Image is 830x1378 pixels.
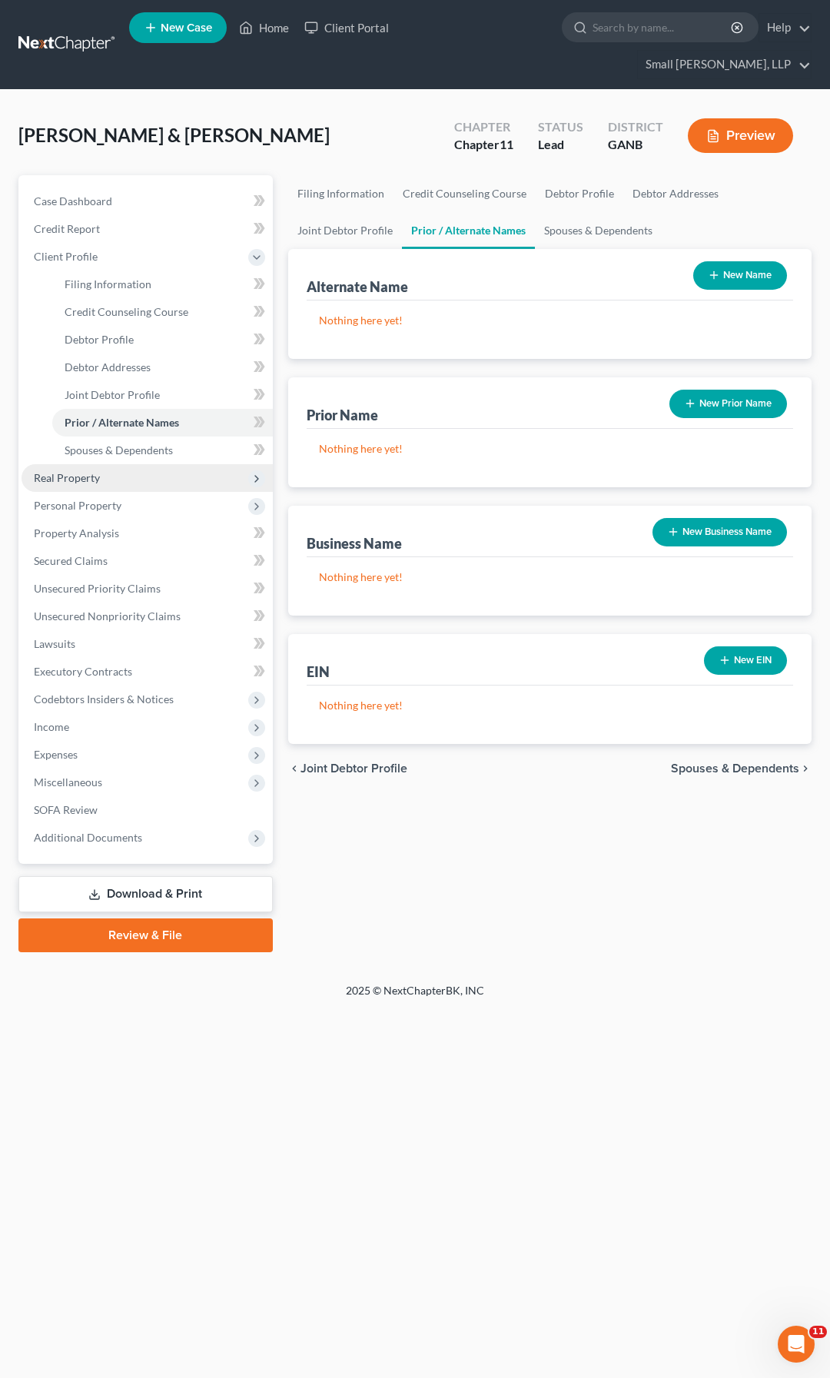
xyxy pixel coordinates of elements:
[52,409,273,437] a: Prior / Alternate Names
[778,1326,815,1363] iframe: Intercom live chat
[65,443,173,457] span: Spouses & Dependents
[319,569,781,585] p: Nothing here yet!
[65,277,151,291] span: Filing Information
[22,575,273,603] a: Unsecured Priority Claims
[34,609,181,623] span: Unsecured Nonpriority Claims
[538,118,583,136] div: Status
[454,136,513,154] div: Chapter
[161,22,212,34] span: New Case
[65,333,134,346] span: Debtor Profile
[693,261,787,290] button: New Name
[46,983,784,1011] div: 2025 © NextChapterBK, INC
[288,212,402,249] a: Joint Debtor Profile
[22,547,273,575] a: Secured Claims
[34,748,78,761] span: Expenses
[34,692,174,706] span: Codebtors Insiders & Notices
[500,137,513,151] span: 11
[669,390,787,418] button: New Prior Name
[34,665,132,678] span: Executory Contracts
[65,305,188,318] span: Credit Counseling Course
[671,762,812,775] button: Spouses & Dependents chevron_right
[536,175,623,212] a: Debtor Profile
[231,14,297,42] a: Home
[52,354,273,381] a: Debtor Addresses
[34,803,98,816] span: SOFA Review
[18,876,273,912] a: Download & Print
[623,175,728,212] a: Debtor Addresses
[608,118,663,136] div: District
[65,360,151,374] span: Debtor Addresses
[393,175,536,212] a: Credit Counseling Course
[34,222,100,235] span: Credit Report
[652,518,787,546] button: New Business Name
[688,118,793,153] button: Preview
[454,118,513,136] div: Chapter
[52,326,273,354] a: Debtor Profile
[759,14,811,42] a: Help
[288,762,407,775] button: chevron_left Joint Debtor Profile
[18,918,273,952] a: Review & File
[288,175,393,212] a: Filing Information
[22,520,273,547] a: Property Analysis
[34,720,69,733] span: Income
[34,194,112,208] span: Case Dashboard
[288,762,300,775] i: chevron_left
[535,212,662,249] a: Spouses & Dependents
[704,646,787,675] button: New EIN
[52,271,273,298] a: Filing Information
[307,534,402,553] div: Business Name
[22,658,273,686] a: Executory Contracts
[671,762,799,775] span: Spouses & Dependents
[34,471,100,484] span: Real Property
[34,250,98,263] span: Client Profile
[34,499,121,512] span: Personal Property
[300,762,407,775] span: Joint Debtor Profile
[34,831,142,844] span: Additional Documents
[809,1326,827,1338] span: 11
[402,212,535,249] a: Prior / Alternate Names
[307,277,408,296] div: Alternate Name
[297,14,397,42] a: Client Portal
[307,406,378,424] div: Prior Name
[638,51,811,78] a: Small [PERSON_NAME], LLP
[52,381,273,409] a: Joint Debtor Profile
[608,136,663,154] div: GANB
[22,188,273,215] a: Case Dashboard
[18,124,330,146] span: [PERSON_NAME] & [PERSON_NAME]
[22,215,273,243] a: Credit Report
[65,416,179,429] span: Prior / Alternate Names
[799,762,812,775] i: chevron_right
[34,554,108,567] span: Secured Claims
[307,662,330,681] div: EIN
[34,526,119,540] span: Property Analysis
[593,13,733,42] input: Search by name...
[34,582,161,595] span: Unsecured Priority Claims
[65,388,160,401] span: Joint Debtor Profile
[22,630,273,658] a: Lawsuits
[538,136,583,154] div: Lead
[22,603,273,630] a: Unsecured Nonpriority Claims
[34,637,75,650] span: Lawsuits
[319,441,781,457] p: Nothing here yet!
[52,437,273,464] a: Spouses & Dependents
[319,313,781,328] p: Nothing here yet!
[22,796,273,824] a: SOFA Review
[319,698,781,713] p: Nothing here yet!
[52,298,273,326] a: Credit Counseling Course
[34,775,102,789] span: Miscellaneous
